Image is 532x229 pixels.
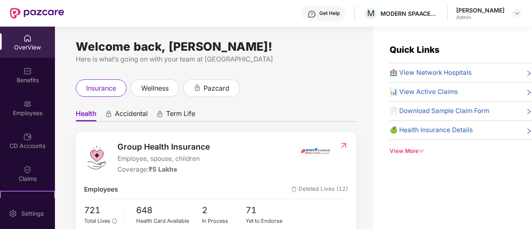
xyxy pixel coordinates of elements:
[23,67,32,75] img: svg+xml;base64,PHN2ZyBpZD0iQmVuZWZpdHMiIHhtbG5zPSJodHRwOi8vd3d3LnczLm9yZy8yMDAwL3N2ZyIgd2lkdGg9Ij...
[456,6,505,14] div: [PERSON_NAME]
[115,109,148,121] span: Accidental
[339,141,348,150] img: RedirectIcon
[117,140,210,153] span: Group Health Insurance
[456,14,505,21] div: Admin
[291,185,348,195] span: Deleted Lives (12)
[23,133,32,141] img: svg+xml;base64,PHN2ZyBpZD0iQ0RfQWNjb3VudHMiIGRhdGEtbmFtZT0iQ0QgQWNjb3VudHMiIHhtbG5zPSJodHRwOi8vd3...
[23,34,32,42] img: svg+xml;base64,PHN2ZyBpZD0iSG9tZSIgeG1sbnM9Imh0dHA6Ly93d3cudzMub3JnLzIwMDAvc3ZnIiB3aWR0aD0iMjAiIG...
[204,83,229,94] span: pazcard
[202,217,246,225] div: In Process
[291,187,297,192] img: deleteIcon
[84,185,118,195] span: Employees
[84,218,110,224] span: Total Lives
[23,100,32,108] img: svg+xml;base64,PHN2ZyBpZD0iRW1wbG95ZWVzIiB4bWxucz0iaHR0cDovL3d3dy53My5vcmcvMjAwMC9zdmciIHdpZHRoPS...
[514,10,520,17] img: svg+xml;base64,PHN2ZyBpZD0iRHJvcGRvd24tMzJ4MzIiIHhtbG5zPSJodHRwOi8vd3d3LnczLm9yZy8yMDAwL3N2ZyIgd2...
[117,165,210,175] div: Coverage:
[202,204,246,217] span: 2
[367,8,375,18] span: M
[380,10,439,17] div: MODERN SPAACES VENTURES
[156,110,164,118] div: animation
[390,44,440,55] span: Quick Links
[136,217,202,225] div: Health Card Available
[246,217,290,225] div: Yet to Endorse
[390,147,532,155] div: View More
[526,108,532,116] span: right
[76,54,356,64] div: Here is what’s going on with your team at [GEOGRAPHIC_DATA]
[526,89,532,97] span: right
[86,83,116,94] span: insurance
[526,69,532,78] span: right
[76,109,97,121] span: Health
[319,10,340,17] div: Get Help
[23,165,32,174] img: svg+xml;base64,PHN2ZyBpZD0iQ2xhaW0iIHhtbG5zPSJodHRwOi8vd3d3LnczLm9yZy8yMDAwL3N2ZyIgd2lkdGg9IjIwIi...
[105,110,112,118] div: animation
[390,106,489,116] span: 📄 Download Sample Claim Form
[76,43,356,50] div: Welcome back, [PERSON_NAME]!
[419,148,424,154] span: down
[149,165,177,173] span: ₹5 Lakhs
[117,154,210,164] span: Employee, spouse, children
[194,84,201,91] div: animation
[9,209,17,218] img: svg+xml;base64,PHN2ZyBpZD0iU2V0dGluZy0yMHgyMCIgeG1sbnM9Imh0dHA6Ly93d3cudzMub3JnLzIwMDAvc3ZnIiB3aW...
[136,204,202,217] span: 648
[19,209,46,218] div: Settings
[112,219,117,223] span: info-circle
[390,125,473,135] span: 🍏 Health Insurance Details
[390,87,458,97] span: 📊 View Active Claims
[84,204,117,217] span: 721
[390,68,472,78] span: 🏥 View Network Hospitals
[10,8,64,19] img: New Pazcare Logo
[300,140,331,161] img: insurerIcon
[246,204,290,217] span: 71
[141,83,169,94] span: wellness
[166,109,195,121] span: Term Life
[526,127,532,135] span: right
[84,145,109,170] img: logo
[308,10,316,18] img: svg+xml;base64,PHN2ZyBpZD0iSGVscC0zMngzMiIgeG1sbnM9Imh0dHA6Ly93d3cudzMub3JnLzIwMDAvc3ZnIiB3aWR0aD...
